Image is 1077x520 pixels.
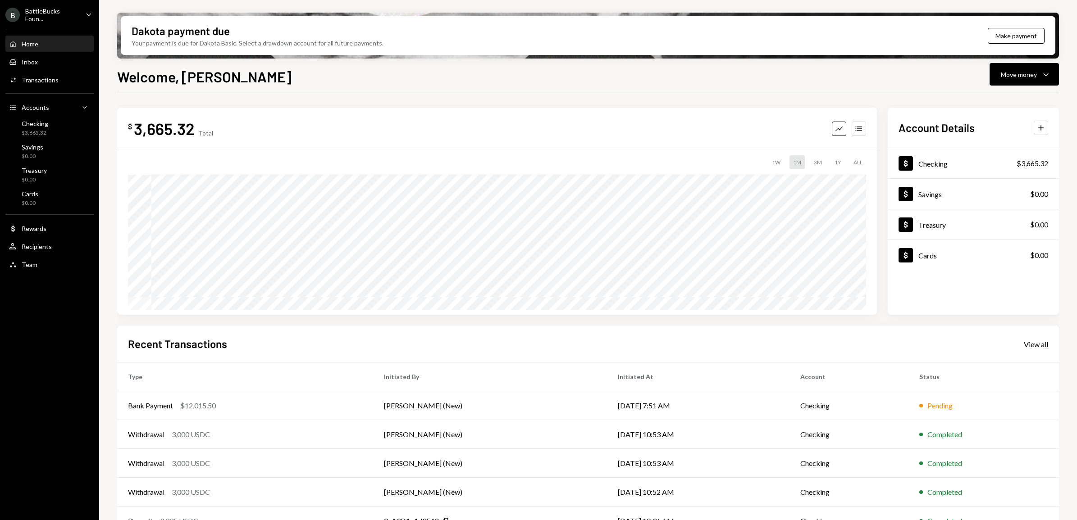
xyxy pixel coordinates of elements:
a: Cards$0.00 [5,187,94,209]
td: [PERSON_NAME] (New) [373,449,607,478]
div: Savings [918,190,942,199]
a: Accounts [5,99,94,115]
div: Your payment is due for Dakota Basic. Select a drawdown account for all future payments. [132,38,383,48]
a: Recipients [5,238,94,254]
a: Rewards [5,220,94,236]
td: [PERSON_NAME] (New) [373,420,607,449]
div: 3,000 USDC [172,458,210,469]
td: [DATE] 10:53 AM [607,449,789,478]
div: Rewards [22,225,46,232]
div: Recipients [22,243,52,250]
div: Accounts [22,104,49,111]
td: [PERSON_NAME] (New) [373,478,607,506]
a: Treasury$0.00 [888,209,1059,240]
a: Checking$3,665.32 [5,117,94,139]
div: $ [128,122,132,131]
th: Initiated By [373,362,607,391]
td: [PERSON_NAME] (New) [373,391,607,420]
div: Treasury [918,221,946,229]
div: BattleBucks Foun... [25,7,78,23]
div: Treasury [22,167,47,174]
div: 3M [810,155,826,169]
td: [DATE] 10:53 AM [607,420,789,449]
div: Home [22,40,38,48]
div: $3,665.32 [1017,158,1048,169]
a: Checking$3,665.32 [888,148,1059,178]
th: Initiated At [607,362,789,391]
td: Checking [789,420,908,449]
div: Inbox [22,58,38,66]
div: 3,665.32 [134,118,195,139]
div: Withdrawal [128,429,164,440]
td: Checking [789,478,908,506]
div: Dakota payment due [132,23,230,38]
div: Savings [22,143,43,151]
div: Withdrawal [128,487,164,497]
a: Cards$0.00 [888,240,1059,270]
td: Checking [789,449,908,478]
div: $0.00 [1030,219,1048,230]
div: 3,000 USDC [172,487,210,497]
th: Status [908,362,1059,391]
td: [DATE] 7:51 AM [607,391,789,420]
a: View all [1024,339,1048,349]
div: Transactions [22,76,59,84]
a: Inbox [5,54,94,70]
a: Savings$0.00 [888,179,1059,209]
div: Cards [918,251,937,260]
div: 1M [789,155,805,169]
a: Savings$0.00 [5,140,94,162]
div: 3,000 USDC [172,429,210,440]
div: Cards [22,190,38,198]
div: $0.00 [22,176,47,184]
div: Checking [22,120,48,127]
th: Account [789,362,908,391]
div: ALL [850,155,866,169]
div: Completed [927,429,962,440]
div: 1Y [831,155,844,169]
div: Completed [927,487,962,497]
div: $0.00 [1030,189,1048,199]
div: $12,015.50 [180,400,216,411]
h2: Recent Transactions [128,336,227,351]
div: Total [198,129,213,137]
div: $0.00 [1030,250,1048,261]
h2: Account Details [899,120,975,135]
div: Team [22,261,37,268]
div: Bank Payment [128,400,173,411]
div: B [5,8,20,22]
div: 1W [768,155,784,169]
button: Make payment [988,28,1045,44]
div: $0.00 [22,153,43,160]
a: Transactions [5,72,94,88]
div: View all [1024,340,1048,349]
div: $0.00 [22,199,38,207]
button: Move money [990,63,1059,86]
h1: Welcome, [PERSON_NAME] [117,68,292,86]
a: Treasury$0.00 [5,164,94,185]
div: $3,665.32 [22,129,48,137]
div: Pending [927,400,953,411]
div: Completed [927,458,962,469]
div: Checking [918,159,948,168]
div: Move money [1001,70,1037,79]
th: Type [117,362,373,391]
td: [DATE] 10:52 AM [607,478,789,506]
div: Withdrawal [128,458,164,469]
a: Home [5,36,94,52]
a: Team [5,256,94,272]
td: Checking [789,391,908,420]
